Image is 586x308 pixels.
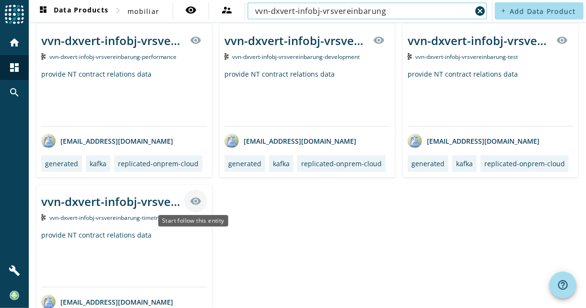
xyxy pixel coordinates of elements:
mat-icon: build [9,265,20,276]
img: avatar [408,134,422,148]
div: replicated-onprem-cloud [301,159,382,168]
div: generated [411,159,445,168]
div: provide NT contract relations data [224,69,390,126]
mat-icon: dashboard [9,62,20,73]
div: vvn-dxvert-infobj-vrsvereinbarung [41,33,184,48]
div: generated [45,159,78,168]
div: provide NT contract relations data [41,230,207,287]
span: Kafka Topic: vvn-dxvert-infobj-vrsvereinbarung-development [233,53,360,61]
mat-icon: dashboard [37,5,49,17]
div: kafka [273,159,290,168]
img: avatar [224,134,239,148]
mat-icon: add [501,8,506,13]
img: Kafka Topic: vvn-dxvert-infobj-vrsvereinbarung-timetravel [41,214,46,221]
div: vvn-dxvert-infobj-vrsvereinbarung [224,33,367,48]
input: Search (% or * for wildcards) [255,5,472,17]
div: [EMAIL_ADDRESS][DOMAIN_NAME] [224,134,356,148]
img: spoud-logo.svg [5,5,24,24]
div: generated [228,159,261,168]
span: Kafka Topic: vvn-dxvert-infobj-vrsvereinbarung-timetravel [49,214,169,222]
div: vvn-dxvert-infobj-vrsvereinbarung [408,33,551,48]
span: Kafka Topic: vvn-dxvert-infobj-vrsvereinbarung-test [416,53,518,61]
mat-icon: visibility [190,34,201,46]
img: Kafka Topic: vvn-dxvert-infobj-vrsvereinbarung-development [224,53,229,60]
img: Kafka Topic: vvn-dxvert-infobj-vrsvereinbarung-test [408,53,412,60]
mat-icon: chevron_right [112,5,124,16]
mat-icon: help_outline [557,279,569,291]
button: Clear [474,4,487,18]
span: Kafka Topic: vvn-dxvert-infobj-vrsvereinbarung-performance [49,53,177,61]
span: Add Data Product [510,7,576,16]
div: kafka [456,159,473,168]
mat-icon: search [9,87,20,98]
div: [EMAIL_ADDRESS][DOMAIN_NAME] [408,134,539,148]
img: Kafka Topic: vvn-dxvert-infobj-vrsvereinbarung-performance [41,53,46,60]
div: vvn-dxvert-infobj-vrsvereinbarung [41,194,184,209]
mat-icon: supervisor_account [221,4,233,16]
mat-icon: visibility [373,34,385,46]
img: 8012e1343bfd457310dd09ccc386588a [10,291,19,300]
button: mobiliar [124,2,163,20]
div: replicated-onprem-cloud [118,159,199,168]
button: Add Data Product [495,2,584,20]
div: kafka [90,159,106,168]
div: replicated-onprem-cloud [484,159,565,168]
span: mobiliar [128,7,159,16]
mat-icon: cancel [475,5,486,17]
span: Data Products [37,5,108,17]
div: provide NT contract relations data [408,69,574,126]
mat-icon: visibility [190,195,201,207]
div: provide NT contract relations data [41,69,207,126]
mat-icon: visibility [185,4,197,16]
mat-icon: visibility [556,34,568,46]
img: avatar [41,134,56,148]
button: Data Products [34,2,112,20]
mat-icon: home [9,37,20,48]
div: Start follow this entity [158,215,228,227]
div: [EMAIL_ADDRESS][DOMAIN_NAME] [41,134,173,148]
